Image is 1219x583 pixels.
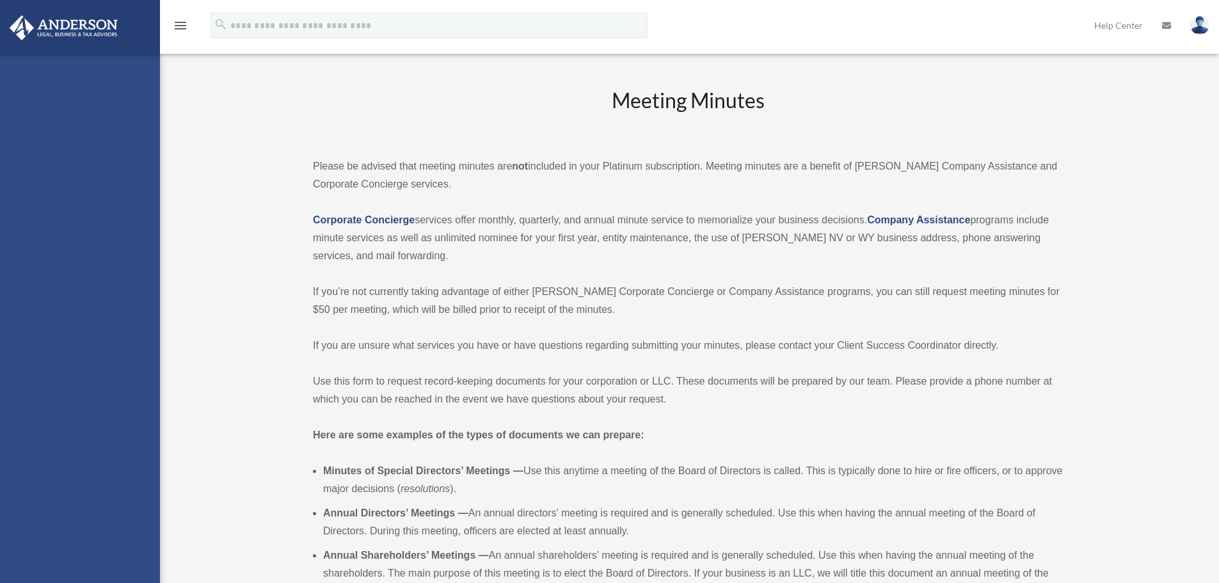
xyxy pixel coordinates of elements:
[6,15,122,40] img: Anderson Advisors Platinum Portal
[313,86,1063,140] h2: Meeting Minutes
[214,17,228,31] i: search
[1190,16,1209,35] img: User Pic
[323,462,1063,498] li: Use this anytime a meeting of the Board of Directors is called. This is typically done to hire or...
[173,22,188,33] a: menu
[323,550,489,561] b: Annual Shareholders’ Meetings —
[323,465,523,476] b: Minutes of Special Directors’ Meetings —
[323,507,468,518] b: Annual Directors’ Meetings —
[173,18,188,33] i: menu
[323,504,1063,540] li: An annual directors’ meeting is required and is generally scheduled. Use this when having the ann...
[313,157,1063,193] p: Please be advised that meeting minutes are included in your Platinum subscription. Meeting minute...
[313,429,644,440] strong: Here are some examples of the types of documents we can prepare:
[401,483,450,494] em: resolutions
[313,211,1063,265] p: services offer monthly, quarterly, and annual minute service to memorialize your business decisio...
[313,283,1063,319] p: If you’re not currently taking advantage of either [PERSON_NAME] Corporate Concierge or Company A...
[313,372,1063,408] p: Use this form to request record-keeping documents for your corporation or LLC. These documents wi...
[512,161,528,172] strong: not
[313,214,415,225] a: Corporate Concierge
[313,337,1063,355] p: If you are unsure what services you have or have questions regarding submitting your minutes, ple...
[867,214,970,225] a: Company Assistance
